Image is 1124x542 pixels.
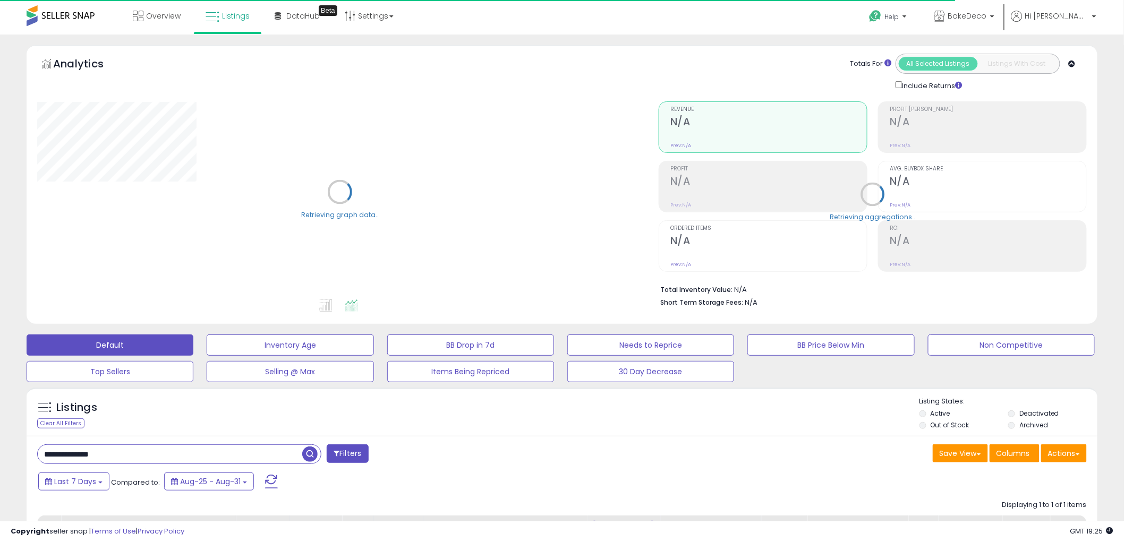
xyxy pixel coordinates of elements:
button: BB Price Below Min [747,334,914,356]
button: Listings With Cost [977,57,1057,71]
button: BB Drop in 7d [387,334,554,356]
button: Top Sellers [27,361,193,382]
button: Items Being Repriced [387,361,554,382]
div: Include Returns [888,79,975,91]
div: Amazon Fees [428,520,520,531]
div: Clear All Filters [37,418,84,428]
button: All Selected Listings [899,57,978,71]
div: [PERSON_NAME] [593,520,656,531]
button: Default [27,334,193,356]
span: Aug-25 - Aug-31 [180,476,241,487]
span: Compared to: [111,477,160,487]
a: Privacy Policy [138,526,184,536]
p: Listing States: [919,397,1097,407]
i: Get Help [869,10,882,23]
label: Deactivated [1019,409,1059,418]
button: Actions [1041,444,1087,462]
span: BakeDeco [948,11,987,21]
span: Hi [PERSON_NAME] [1025,11,1089,21]
div: Num of Comp. [1054,520,1093,542]
div: Fulfillment Cost [378,520,419,542]
div: Markup on Cost [665,520,757,531]
button: Selling @ Max [207,361,373,382]
a: Hi [PERSON_NAME] [1011,11,1096,35]
button: Columns [990,444,1040,462]
div: Ship Price [913,520,934,542]
div: BB Share 24h. [1007,520,1045,542]
div: Fulfillable Quantity [766,520,803,542]
button: Non Competitive [928,334,1095,356]
div: Retrieving aggregations.. [830,212,916,222]
button: Last 7 Days [38,472,109,491]
button: Aug-25 - Aug-31 [164,472,254,491]
button: Inventory Age [207,334,373,356]
span: Columns [997,448,1030,459]
span: Last 7 Days [54,476,96,487]
div: seller snap | | [11,527,184,537]
button: 30 Day Decrease [567,361,734,382]
div: Cost [346,520,369,531]
a: Terms of Use [91,526,136,536]
label: Active [931,409,950,418]
strong: Copyright [11,526,49,536]
button: Filters [327,444,368,463]
span: Help [885,12,899,21]
div: Title [65,520,231,531]
button: Save View [933,444,988,462]
span: Listings [222,11,250,21]
label: Archived [1019,420,1048,429]
label: Out of Stock [931,420,969,429]
div: Current Buybox Price [943,520,998,542]
div: Min Price [529,520,584,531]
span: DataHub [286,11,320,21]
button: Needs to Reprice [567,334,734,356]
div: Listed Price [812,520,904,531]
a: Help [861,2,917,35]
h5: Analytics [53,56,124,74]
span: Overview [146,11,181,21]
span: 2025-09-8 19:25 GMT [1070,526,1113,536]
div: Displaying 1 to 1 of 1 items [1002,500,1087,510]
div: Repricing [240,520,285,531]
div: Tooltip anchor [319,5,337,16]
div: Fulfillment [294,520,337,531]
div: Totals For [850,59,892,69]
h5: Listings [56,400,97,415]
div: Retrieving graph data.. [301,210,379,220]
